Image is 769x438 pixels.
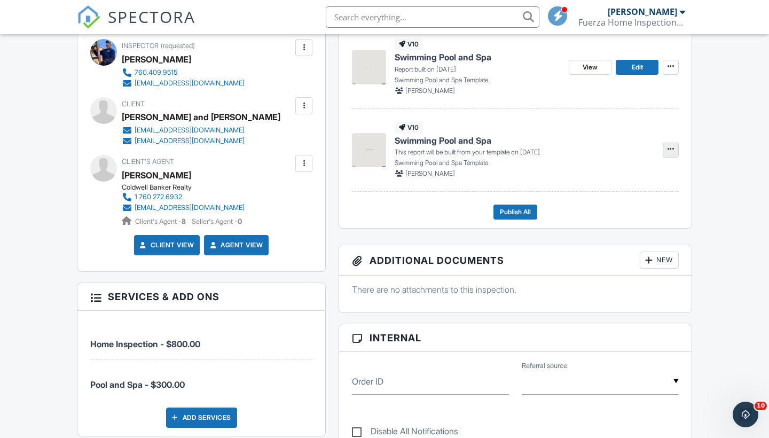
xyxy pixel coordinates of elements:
[135,137,245,145] div: [EMAIL_ADDRESS][DOMAIN_NAME]
[122,136,272,146] a: [EMAIL_ADDRESS][DOMAIN_NAME]
[339,324,692,352] h3: Internal
[135,217,187,225] span: Client's Agent -
[182,217,186,225] strong: 8
[135,126,245,135] div: [EMAIL_ADDRESS][DOMAIN_NAME]
[166,408,237,428] div: Add Services
[755,402,767,410] span: 10
[122,67,245,78] a: 760.409.9515
[122,192,245,202] a: 1 760 272 6932
[122,42,159,50] span: Inspector
[122,51,191,67] div: [PERSON_NAME]
[135,193,182,201] div: 1 760 272 6932
[161,42,195,50] span: (requested)
[77,14,195,37] a: SPECTORA
[640,252,679,269] div: New
[90,379,185,390] span: Pool and Spa - $300.00
[135,68,177,77] div: 760.409.9515
[77,5,100,29] img: The Best Home Inspection Software - Spectora
[122,167,191,183] a: [PERSON_NAME]
[90,339,200,349] span: Home Inspection - $800.00
[122,100,145,108] span: Client
[326,6,539,28] input: Search everything...
[138,240,194,251] a: Client View
[108,5,195,28] span: SPECTORA
[522,361,567,371] label: Referral source
[352,284,679,295] p: There are no attachments to this inspection.
[77,283,325,311] h3: Services & Add ons
[352,376,383,387] label: Order ID
[90,319,312,359] li: Manual fee: Home Inspection
[208,240,263,251] a: Agent View
[135,204,245,212] div: [EMAIL_ADDRESS][DOMAIN_NAME]
[578,17,685,28] div: Fuerza Home Inspections LLC
[192,217,242,225] span: Seller's Agent -
[608,6,677,17] div: [PERSON_NAME]
[122,202,245,213] a: [EMAIL_ADDRESS][DOMAIN_NAME]
[135,79,245,88] div: [EMAIL_ADDRESS][DOMAIN_NAME]
[339,245,692,276] h3: Additional Documents
[90,359,312,399] li: Manual fee: Pool and Spa
[122,125,272,136] a: [EMAIL_ADDRESS][DOMAIN_NAME]
[122,109,280,125] div: [PERSON_NAME] and [PERSON_NAME]
[122,183,253,192] div: Coldwell Banker Realty
[122,158,174,166] span: Client's Agent
[238,217,242,225] strong: 0
[122,78,245,89] a: [EMAIL_ADDRESS][DOMAIN_NAME]
[733,402,758,427] iframe: Intercom live chat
